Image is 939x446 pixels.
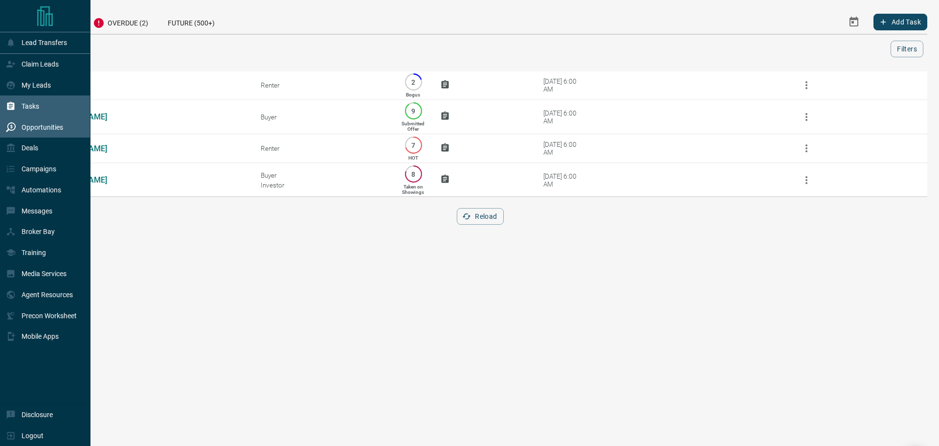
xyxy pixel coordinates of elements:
[410,78,417,86] p: 2
[408,155,418,161] p: HOT
[410,170,417,178] p: 8
[873,14,927,30] button: Add Task
[457,208,503,225] button: Reload
[543,109,585,125] div: [DATE] 6:00 AM
[543,172,585,188] div: [DATE] 6:00 AM
[543,141,585,156] div: [DATE] 6:00 AM
[842,10,866,34] button: Select Date Range
[261,81,386,89] div: Renter
[402,121,425,132] p: Submitted Offer
[261,181,386,189] div: Investor
[543,77,585,93] div: [DATE] 6:00 AM
[410,107,417,115] p: 9
[891,41,923,57] button: Filters
[261,144,386,152] div: Renter
[83,10,158,34] div: Overdue (2)
[402,184,424,195] p: Taken on Showings
[158,10,224,34] div: Future (500+)
[261,171,386,179] div: Buyer
[406,92,420,97] p: Bogus
[261,113,386,121] div: Buyer
[410,141,417,149] p: 7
